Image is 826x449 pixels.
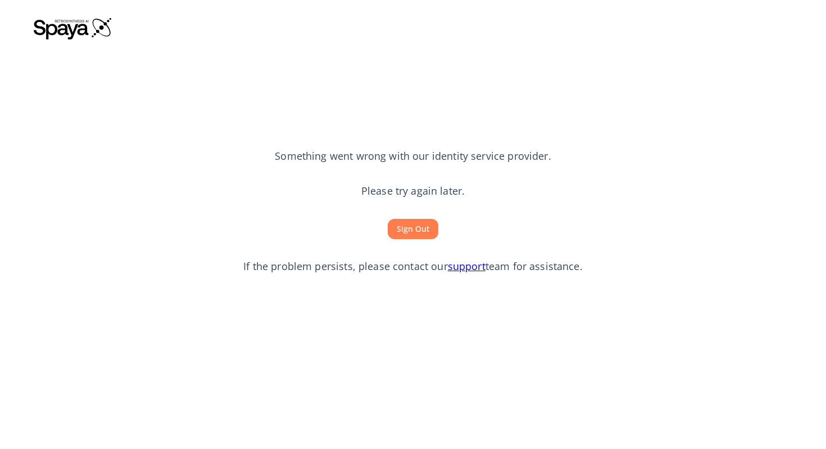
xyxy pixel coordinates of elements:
img: Spaya logo [34,17,112,39]
p: Something went wrong with our identity service provider. [275,149,551,164]
p: Please try again later. [361,184,465,199]
p: If the problem persists, please contact our team for assistance. [243,259,583,274]
button: Sign Out [388,219,438,240]
a: support [448,259,485,273]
